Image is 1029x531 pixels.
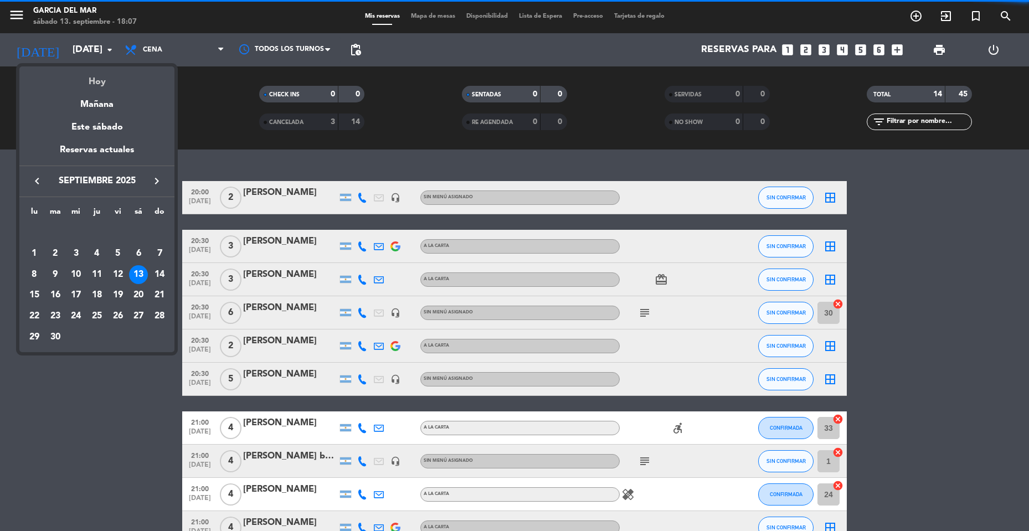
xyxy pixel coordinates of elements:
[45,205,66,223] th: martes
[129,286,148,305] div: 20
[24,327,45,348] td: 29 de septiembre de 2025
[129,307,148,326] div: 27
[109,244,127,263] div: 5
[25,328,44,347] div: 29
[46,244,65,263] div: 2
[109,307,127,326] div: 26
[128,306,150,327] td: 27 de septiembre de 2025
[149,205,170,223] th: domingo
[128,205,150,223] th: sábado
[86,243,107,264] td: 4 de septiembre de 2025
[46,328,65,347] div: 30
[47,174,147,188] span: septiembre 2025
[128,285,150,306] td: 20 de septiembre de 2025
[19,143,174,166] div: Reservas actuales
[24,306,45,327] td: 22 de septiembre de 2025
[65,243,86,264] td: 3 de septiembre de 2025
[107,264,128,285] td: 12 de septiembre de 2025
[86,264,107,285] td: 11 de septiembre de 2025
[147,174,167,188] button: keyboard_arrow_right
[150,244,169,263] div: 7
[24,222,170,243] td: SEP.
[65,306,86,327] td: 24 de septiembre de 2025
[27,174,47,188] button: keyboard_arrow_left
[30,174,44,188] i: keyboard_arrow_left
[66,265,85,284] div: 10
[45,243,66,264] td: 2 de septiembre de 2025
[129,265,148,284] div: 13
[88,286,106,305] div: 18
[150,307,169,326] div: 28
[150,265,169,284] div: 14
[45,306,66,327] td: 23 de septiembre de 2025
[19,66,174,89] div: Hoy
[25,286,44,305] div: 15
[149,243,170,264] td: 7 de septiembre de 2025
[24,205,45,223] th: lunes
[86,285,107,306] td: 18 de septiembre de 2025
[88,307,106,326] div: 25
[129,244,148,263] div: 6
[149,306,170,327] td: 28 de septiembre de 2025
[66,307,85,326] div: 24
[19,112,174,143] div: Este sábado
[88,265,106,284] div: 11
[65,285,86,306] td: 17 de septiembre de 2025
[45,327,66,348] td: 30 de septiembre de 2025
[128,264,150,285] td: 13 de septiembre de 2025
[66,244,85,263] div: 3
[107,285,128,306] td: 19 de septiembre de 2025
[86,205,107,223] th: jueves
[24,285,45,306] td: 15 de septiembre de 2025
[24,264,45,285] td: 8 de septiembre de 2025
[19,89,174,112] div: Mañana
[46,265,65,284] div: 9
[150,286,169,305] div: 21
[46,307,65,326] div: 23
[107,243,128,264] td: 5 de septiembre de 2025
[25,307,44,326] div: 22
[46,286,65,305] div: 16
[65,264,86,285] td: 10 de septiembre de 2025
[109,265,127,284] div: 12
[45,285,66,306] td: 16 de septiembre de 2025
[25,265,44,284] div: 8
[25,244,44,263] div: 1
[65,205,86,223] th: miércoles
[150,174,163,188] i: keyboard_arrow_right
[107,205,128,223] th: viernes
[45,264,66,285] td: 9 de septiembre de 2025
[66,286,85,305] div: 17
[24,243,45,264] td: 1 de septiembre de 2025
[86,306,107,327] td: 25 de septiembre de 2025
[149,264,170,285] td: 14 de septiembre de 2025
[109,286,127,305] div: 19
[149,285,170,306] td: 21 de septiembre de 2025
[88,244,106,263] div: 4
[128,243,150,264] td: 6 de septiembre de 2025
[107,306,128,327] td: 26 de septiembre de 2025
